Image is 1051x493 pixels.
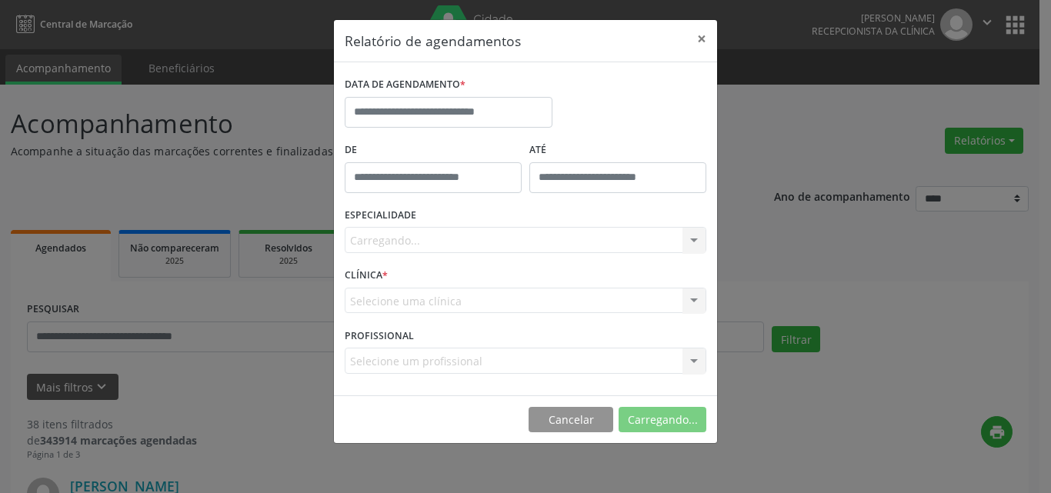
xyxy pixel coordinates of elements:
[345,73,465,97] label: DATA DE AGENDAMENTO
[345,204,416,228] label: ESPECIALIDADE
[345,324,414,348] label: PROFISSIONAL
[529,407,613,433] button: Cancelar
[345,31,521,51] h5: Relatório de agendamentos
[345,264,388,288] label: CLÍNICA
[686,20,717,58] button: Close
[529,138,706,162] label: ATÉ
[345,138,522,162] label: De
[619,407,706,433] button: Carregando...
